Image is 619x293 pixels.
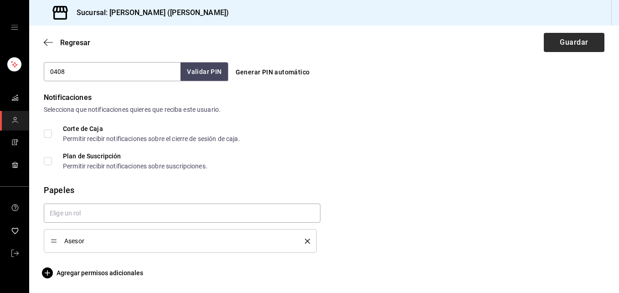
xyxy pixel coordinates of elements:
[63,153,207,159] div: Plan de Suscripción
[44,62,181,81] input: 3 a 6 dígitos
[11,24,18,31] button: cajón abierto
[44,92,604,103] div: Notificaciones
[63,163,207,169] div: Permitir recibir notificaciones sobre suscripciones.
[232,64,314,81] button: Generar PIN automático
[181,63,228,81] button: Validar PIN
[44,184,604,196] div: Papeles
[299,239,310,244] button: borrar
[544,33,604,52] button: Guardar
[63,136,240,142] div: Permitir recibir notificaciones sobre el cierre de sesión de caja.
[44,105,604,115] div: Selecciona que notificaciones quieres que reciba este usuario.
[44,267,143,278] button: Agregar permisos adicionales
[63,126,240,132] div: Corte de Caja
[44,38,90,47] button: Regresar
[44,204,320,223] input: Elige un rol
[60,38,90,47] span: Regresar
[57,269,143,277] font: Agregar permisos adicionales
[69,7,229,18] h3: Sucursal: [PERSON_NAME] ([PERSON_NAME])
[64,238,291,244] span: Asesor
